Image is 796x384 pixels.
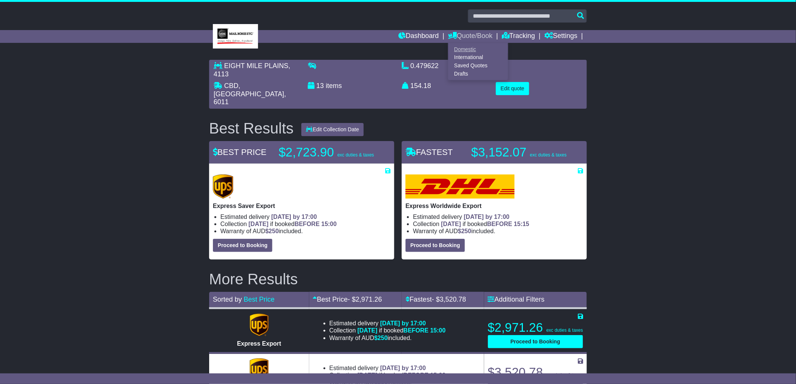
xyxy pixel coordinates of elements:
[301,123,364,136] button: Edit Collection Date
[547,372,583,378] span: exc duties & taxes
[249,221,337,227] span: if booked
[357,327,377,334] span: [DATE]
[357,372,445,378] span: if booked
[410,62,439,70] span: 0.479622
[374,335,388,341] span: $
[330,327,446,334] li: Collection
[406,296,466,303] a: Fastest- $3,520.78
[406,239,465,252] button: Proceed to Booking
[448,30,492,43] a: Quote/Book
[488,365,583,380] p: $3,520.78
[448,53,508,62] a: International
[220,228,390,235] li: Warranty of AUD included.
[488,296,545,303] a: Additional Filters
[464,214,510,220] span: [DATE] by 17:00
[357,327,445,334] span: if booked
[441,221,529,227] span: if booked
[413,228,583,235] li: Warranty of AUD included.
[214,90,286,106] span: , 6011
[410,82,431,90] span: 154.18
[224,62,289,70] span: EIGHT MILE PLAINS
[356,296,382,303] span: 2,971.26
[244,296,275,303] a: Best Price
[430,327,446,334] span: 15:00
[413,213,583,220] li: Estimated delivery
[530,152,567,158] span: exc duties & taxes
[448,62,508,70] a: Saved Quotes
[380,320,426,326] span: [DATE] by 17:00
[220,220,390,228] li: Collection
[213,147,266,157] span: BEST PRICE
[316,82,324,90] span: 13
[265,228,279,234] span: $
[406,175,515,199] img: DHL: Express Worldwide Export
[514,221,529,227] span: 15:15
[330,334,446,342] li: Warranty of AUD included.
[330,364,446,372] li: Estimated delivery
[357,372,377,378] span: [DATE]
[406,202,583,209] p: Express Worldwide Export
[269,228,279,234] span: 250
[326,82,342,90] span: items
[220,213,390,220] li: Estimated delivery
[488,320,583,335] p: $2,971.26
[209,271,587,287] h2: More Results
[214,82,284,98] span: CBD, [GEOGRAPHIC_DATA]
[432,296,466,303] span: - $
[413,220,583,228] li: Collection
[404,372,429,378] span: BEFORE
[487,221,512,227] span: BEFORE
[448,70,508,78] a: Drafts
[406,147,453,157] span: FASTEST
[237,340,281,347] span: Express Export
[249,221,269,227] span: [DATE]
[502,30,535,43] a: Tracking
[430,372,446,378] span: 15:00
[279,145,374,160] p: $2,723.90
[330,320,446,327] li: Estimated delivery
[440,296,466,303] span: 3,520.78
[213,24,258,49] img: MBE Eight Mile Plains
[461,228,471,234] span: 250
[321,221,337,227] span: 15:00
[448,45,508,53] a: Domestic
[488,335,583,348] button: Proceed to Booking
[399,30,439,43] a: Dashboard
[380,365,426,371] span: [DATE] by 17:00
[213,202,390,209] p: Express Saver Export
[496,82,529,95] button: Edit quote
[250,358,269,381] img: UPS (new): Expedited Export
[547,328,583,333] span: exc duties & taxes
[295,221,320,227] span: BEFORE
[330,372,446,379] li: Collection
[213,175,233,199] img: UPS (new): Express Saver Export
[348,296,382,303] span: - $
[458,228,471,234] span: $
[271,214,317,220] span: [DATE] by 17:00
[214,62,290,78] span: , 4113
[213,296,242,303] span: Sorted by
[404,327,429,334] span: BEFORE
[471,145,567,160] p: $3,152.07
[441,221,461,227] span: [DATE]
[448,43,508,80] div: Quote/Book
[378,335,388,341] span: 250
[544,30,577,43] a: Settings
[205,120,298,137] div: Best Results
[313,296,382,303] a: Best Price- $2,971.26
[213,239,272,252] button: Proceed to Booking
[337,152,374,158] span: exc duties & taxes
[250,314,269,336] img: UPS (new): Express Export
